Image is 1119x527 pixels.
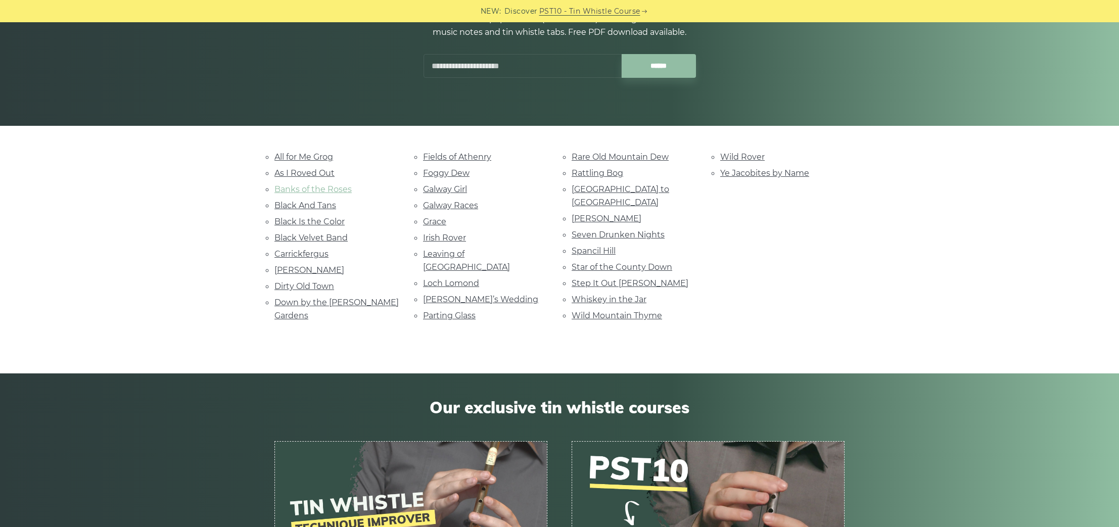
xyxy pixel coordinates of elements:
a: Whiskey in the Jar [572,295,646,304]
a: Wild Rover [720,152,765,162]
a: Fields of Athenry [423,152,491,162]
a: Rattling Bog [572,168,623,178]
a: Galway Races [423,201,478,210]
a: Banks of the Roses [274,184,352,194]
a: Down by the [PERSON_NAME] Gardens [274,298,399,320]
a: As I Roved Out [274,168,335,178]
a: [PERSON_NAME] [572,214,641,223]
a: All for Me Grog [274,152,333,162]
a: [GEOGRAPHIC_DATA] to [GEOGRAPHIC_DATA] [572,184,669,207]
a: Black Velvet Band [274,233,348,243]
a: Grace [423,217,446,226]
a: [PERSON_NAME]’s Wedding [423,295,538,304]
span: Our exclusive tin whistle courses [274,398,845,417]
a: Dirty Old Town [274,281,334,291]
p: A selection of popular Irish (and Scottish) folk songs with sheet music notes and tin whistle tab... [423,13,696,39]
a: Foggy Dew [423,168,470,178]
span: Discover [504,6,538,17]
a: Black And Tans [274,201,336,210]
a: Star of the County Down [572,262,672,272]
a: Leaving of [GEOGRAPHIC_DATA] [423,249,510,272]
a: Rare Old Mountain Dew [572,152,669,162]
a: Carrickfergus [274,249,329,259]
a: Galway Girl [423,184,467,194]
a: PST10 - Tin Whistle Course [539,6,640,17]
span: NEW: [481,6,501,17]
a: Seven Drunken Nights [572,230,665,239]
a: Ye Jacobites by Name [720,168,809,178]
a: Parting Glass [423,311,476,320]
a: Loch Lomond [423,278,479,288]
a: Step It Out [PERSON_NAME] [572,278,688,288]
a: Spancil Hill [572,246,616,256]
a: Irish Rover [423,233,466,243]
a: Wild Mountain Thyme [572,311,662,320]
a: [PERSON_NAME] [274,265,344,275]
a: Black Is the Color [274,217,345,226]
